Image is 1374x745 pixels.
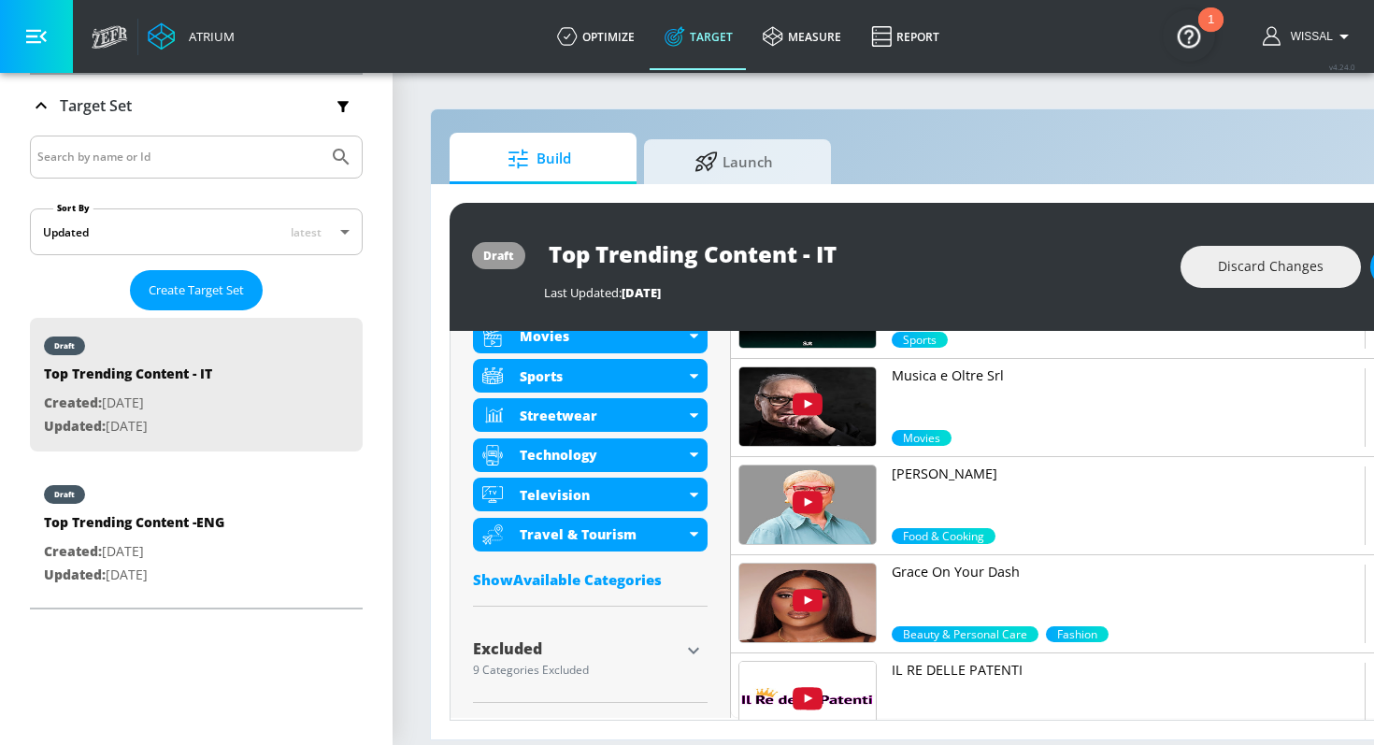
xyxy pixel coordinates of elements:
nav: list of Target Set [30,310,363,608]
div: draft [54,490,75,499]
span: Build [468,136,610,181]
span: Created: [44,394,102,411]
div: Top Trending Content - IT [44,365,212,392]
div: Sports [473,359,708,393]
div: 99.0% [892,430,952,446]
span: [DATE] [622,284,661,301]
a: IL RE DELLE PATENTI [892,661,1357,724]
div: 99.0% [892,332,948,348]
button: Discard Changes [1181,246,1361,288]
div: Streetwear [473,398,708,432]
span: Food & Cooking [892,528,995,544]
img: UUaKGzfu_hg7NcRxjbZStTFg [739,466,876,544]
div: Top Trending Content -ENG [44,513,224,540]
div: Travel & Tourism [473,518,708,552]
button: Open Resource Center, 1 new notification [1163,9,1215,62]
span: latest [291,224,322,240]
a: Target [650,3,748,70]
a: Grace On Your Dash [892,563,1357,626]
a: Atrium [148,22,235,50]
input: Search by name or Id [37,145,321,169]
div: draftTop Trending Content -ENGCreated:[DATE]Updated:[DATE] [30,466,363,600]
div: ShowAvailable Categories [473,570,708,589]
div: Technology [473,438,708,472]
button: Wissal [1263,25,1355,48]
p: [PERSON_NAME] [892,465,1357,483]
div: 1 [1208,20,1214,44]
p: [DATE] [44,540,224,564]
a: Report [856,3,954,70]
div: draft [54,341,75,351]
div: Television [520,486,685,504]
p: Target Set [60,95,132,116]
div: 9 Categories Excluded [473,665,680,676]
img: UUUAwOBo-ZZ8S8cIH0SGoXpg [739,367,876,446]
div: Last Updated: [544,284,1162,301]
a: measure [748,3,856,70]
span: Launch [663,139,805,184]
p: Musica e Oltre Srl [892,366,1357,385]
div: Streetwear [520,407,685,424]
div: Target Set [30,136,363,608]
div: Travel & Tourism [520,525,685,543]
div: Movies [473,320,708,353]
div: Updated [43,224,89,240]
a: Musica e Oltre Srl [892,366,1357,430]
p: IL RE DELLE PATENTI [892,661,1357,680]
a: optimize [542,3,650,70]
span: login as: wissal.elhaddaoui@zefr.com [1283,30,1333,43]
div: Atrium [181,28,235,45]
span: Fashion [1046,626,1109,642]
img: UUuXc52VJeoWVqG-xDdTObFg [739,662,876,740]
span: Created: [44,542,102,560]
button: Create Target Set [130,270,263,310]
p: Grace On Your Dash [892,563,1357,581]
div: 70.0% [1046,626,1109,642]
p: [DATE] [44,392,212,415]
span: Beauty & Personal Care [892,626,1038,642]
div: Target Set [30,75,363,136]
a: [PERSON_NAME] [892,465,1357,528]
div: Movies [520,327,685,345]
span: Sports [892,332,948,348]
span: v 4.24.0 [1329,62,1355,72]
span: Updated: [44,417,106,435]
img: UUiW9lYgN89MJzNzObpFP9ew [739,269,876,348]
div: Technology [520,446,685,464]
div: draftTop Trending Content - ITCreated:[DATE]Updated:[DATE] [30,318,363,451]
span: Create Target Set [149,279,244,301]
div: Sports [520,367,685,385]
div: draft [483,248,514,264]
span: Updated: [44,566,106,583]
div: Excluded [473,641,680,656]
div: 99.0% [892,626,1038,642]
label: Sort By [53,202,93,214]
span: Movies [892,430,952,446]
p: [DATE] [44,415,212,438]
div: Television [473,478,708,511]
div: 99.1% [892,528,995,544]
img: UUIW1O819ZQOixOk2xAas-LQ [739,564,876,642]
span: Discard Changes [1218,255,1324,279]
p: [DATE] [44,564,224,587]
